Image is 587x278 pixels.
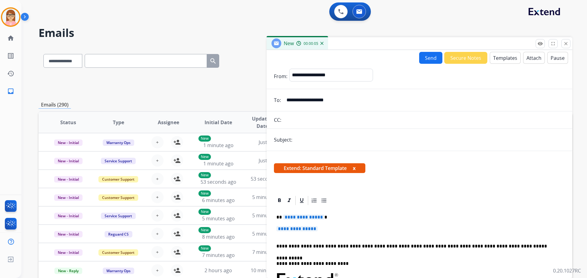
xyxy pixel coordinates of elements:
span: Service Support [101,158,136,164]
p: New [198,190,211,197]
span: 5 minutes ago [202,215,235,222]
mat-icon: person_add [173,267,181,274]
span: New - Initial [54,231,83,237]
p: New [198,135,211,142]
p: To: [274,96,281,104]
span: New - Reply [54,268,82,274]
span: 1 minute ago [203,160,234,167]
p: New [198,154,211,160]
mat-icon: fullscreen [550,41,556,46]
span: + [156,248,159,256]
mat-icon: inbox [7,88,14,95]
mat-icon: person_add [173,139,181,146]
button: + [151,228,164,240]
p: New [198,172,211,178]
span: Customer Support [98,176,138,182]
button: + [151,136,164,148]
button: Pause [547,52,568,64]
span: New [284,40,294,47]
p: New [198,245,211,251]
span: Status [60,119,76,126]
span: New - Initial [54,158,83,164]
div: Bullet List [319,196,329,205]
button: Secure Notes [444,52,487,64]
span: New - Initial [54,213,83,219]
span: + [156,139,159,146]
button: Attach [523,52,545,64]
mat-icon: home [7,34,14,42]
span: 5 minutes ago [252,230,285,237]
span: Warranty Ops [103,268,134,274]
button: + [151,264,164,276]
span: Warranty Ops [103,139,134,146]
span: Just now [259,157,278,164]
span: + [156,212,159,219]
h2: Emails [39,27,572,39]
div: Italic [285,196,294,205]
span: + [156,230,159,237]
mat-icon: person_add [173,157,181,164]
mat-icon: person_add [173,230,181,237]
span: 53 seconds ago [251,175,286,182]
div: Underline [297,196,306,205]
span: Service Support [101,213,136,219]
button: x [353,164,356,172]
span: Assignee [158,119,179,126]
p: Subject: [274,136,292,143]
span: 6 minutes ago [202,197,235,204]
span: 5 minutes ago [252,212,285,219]
button: + [151,173,164,185]
mat-icon: close [563,41,569,46]
span: Just now [259,139,278,146]
span: 1 minute ago [203,142,234,149]
span: 00:00:05 [304,41,318,46]
span: New - Initial [54,176,83,182]
span: Extend: Standard Template [274,163,365,173]
mat-icon: person_add [173,175,181,182]
span: Reguard CS [105,231,132,237]
span: + [156,267,159,274]
span: + [156,157,159,164]
button: + [151,191,164,203]
mat-icon: search [209,57,217,65]
span: New - Initial [54,194,83,201]
span: New - Initial [54,139,83,146]
img: avatar [2,9,19,26]
mat-icon: history [7,70,14,77]
span: 10 minutes ago [251,267,286,274]
mat-icon: person_add [173,193,181,201]
span: 8 minutes ago [202,233,235,240]
p: New [198,227,211,233]
button: + [151,246,164,258]
span: + [156,193,159,201]
span: Customer Support [98,249,138,256]
span: 5 minutes ago [252,194,285,200]
span: 2 hours ago [205,267,232,274]
span: Type [113,119,124,126]
span: 7 minutes ago [252,249,285,255]
span: 7 minutes ago [202,252,235,258]
mat-icon: person_add [173,212,181,219]
span: 53 seconds ago [201,179,236,185]
span: Customer Support [98,194,138,201]
button: + [151,209,164,222]
p: From: [274,73,287,80]
mat-icon: list_alt [7,52,14,60]
mat-icon: person_add [173,248,181,256]
span: Initial Date [205,119,232,126]
mat-icon: remove_red_eye [537,41,543,46]
button: Templates [490,52,521,64]
p: 0.20.1027RC [553,267,581,274]
p: Emails (290) [39,101,71,109]
span: Updated Date [249,115,276,130]
span: + [156,175,159,182]
span: New - Initial [54,249,83,256]
p: New [198,209,211,215]
p: CC: [274,116,281,124]
div: Ordered List [310,196,319,205]
button: Send [419,52,442,64]
div: Bold [275,196,284,205]
button: + [151,154,164,167]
